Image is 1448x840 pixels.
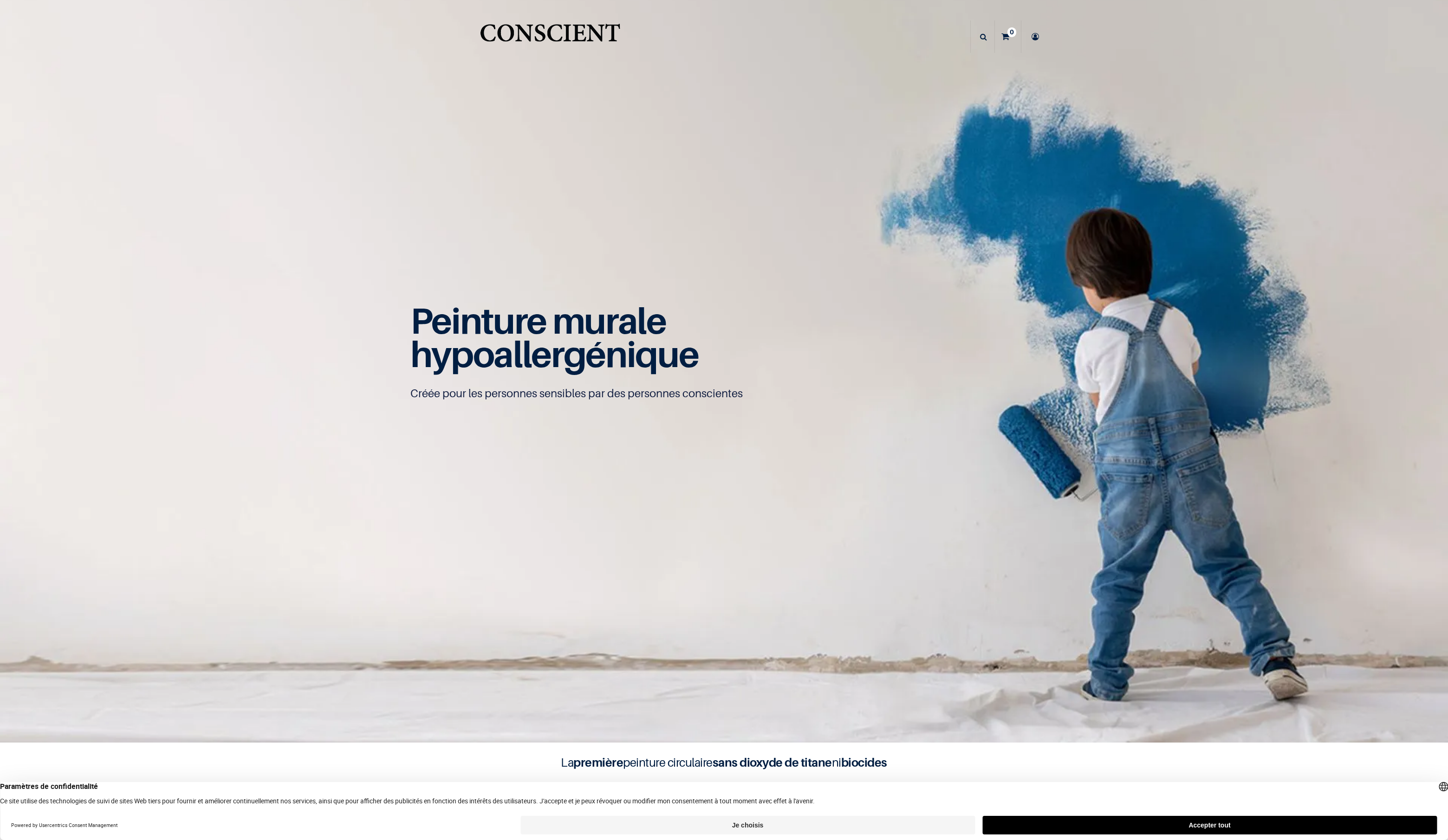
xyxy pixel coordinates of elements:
a: Logo of Conscient [478,19,622,55]
p: Créée pour les personnes sensibles par des personnes conscientes [410,386,1038,401]
span: hypoallergénique [410,332,699,375]
b: biocides [841,755,887,769]
sup: 0 [1007,27,1016,37]
b: sans dioxyde de titane [713,755,832,769]
img: Conscient [478,19,622,55]
span: Peinture murale [410,299,666,342]
a: 0 [995,20,1021,53]
h4: La peinture circulaire ni [539,754,910,771]
b: première [573,755,623,769]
